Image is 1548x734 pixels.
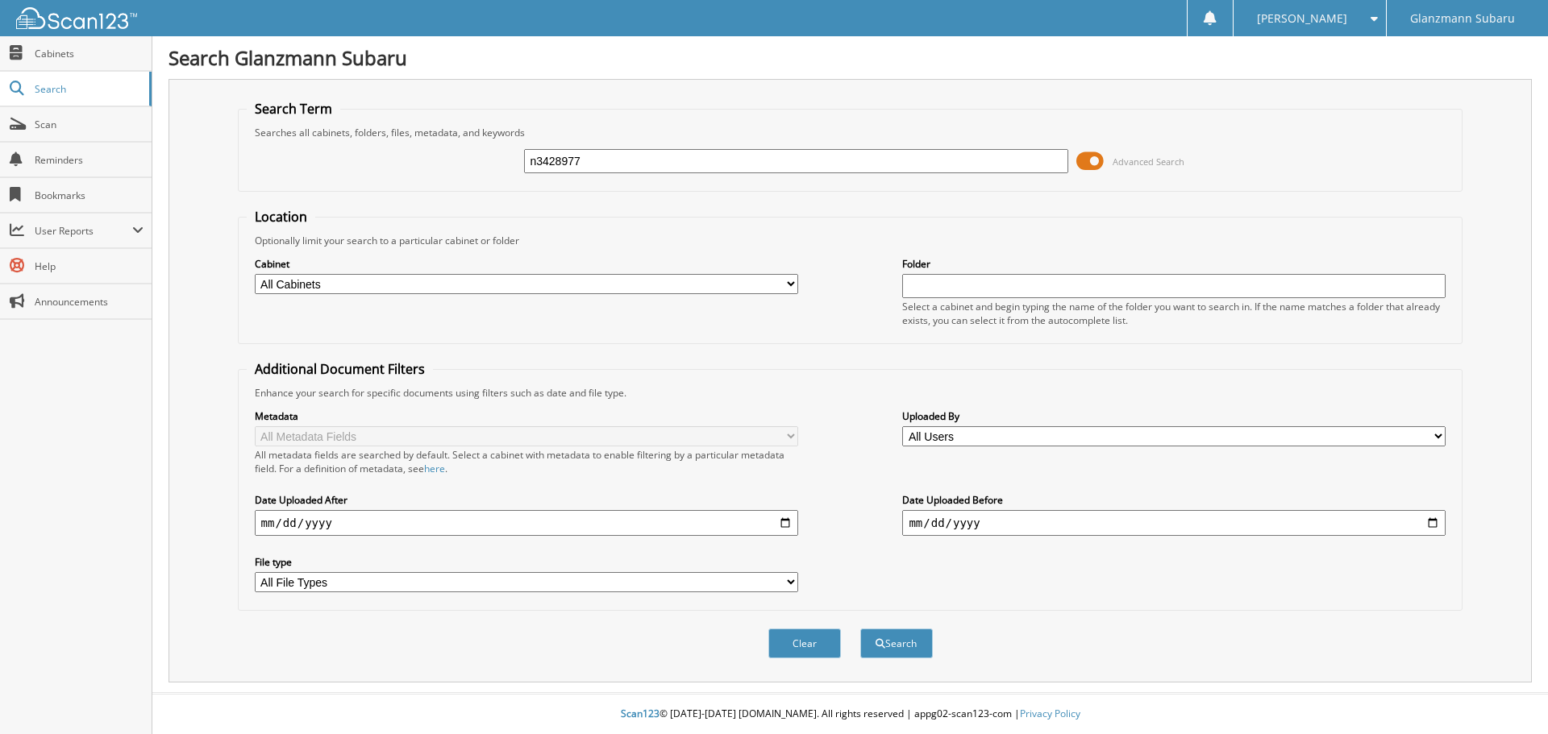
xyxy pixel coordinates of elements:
label: Uploaded By [902,409,1446,423]
span: Advanced Search [1113,156,1184,168]
span: Glanzmann Subaru [1410,14,1515,23]
a: Privacy Policy [1020,707,1080,720]
input: start [255,510,798,536]
div: © [DATE]-[DATE] [DOMAIN_NAME]. All rights reserved | appg02-scan123-com | [152,695,1548,734]
span: Scan [35,118,144,131]
span: Bookmarks [35,189,144,202]
iframe: Chat Widget [1467,657,1548,734]
legend: Search Term [247,100,340,118]
button: Search [860,628,933,658]
h1: Search Glanzmann Subaru [169,44,1532,71]
div: All metadata fields are searched by default. Select a cabinet with metadata to enable filtering b... [255,448,798,475]
img: scan123-logo-white.svg [16,7,137,29]
label: File type [255,555,798,569]
label: Metadata [255,409,798,423]
div: Optionally limit your search to a particular cabinet or folder [247,234,1454,247]
div: Select a cabinet and begin typing the name of the folder you want to search in. If the name match... [902,300,1446,327]
span: Announcements [35,295,144,309]
input: end [902,510,1446,536]
span: Reminders [35,153,144,167]
div: Enhance your search for specific documents using filters such as date and file type. [247,386,1454,400]
span: Cabinets [35,47,144,60]
label: Folder [902,257,1446,271]
label: Date Uploaded Before [902,493,1446,507]
legend: Location [247,208,315,226]
a: here [424,462,445,475]
span: Search [35,82,141,96]
span: Help [35,259,144,273]
label: Cabinet [255,257,798,271]
legend: Additional Document Filters [247,360,433,378]
span: Scan123 [621,707,660,720]
button: Clear [768,628,841,658]
div: Searches all cabinets, folders, files, metadata, and keywords [247,126,1454,139]
label: Date Uploaded After [255,493,798,507]
span: [PERSON_NAME] [1257,14,1347,23]
span: User Reports [35,224,132,238]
